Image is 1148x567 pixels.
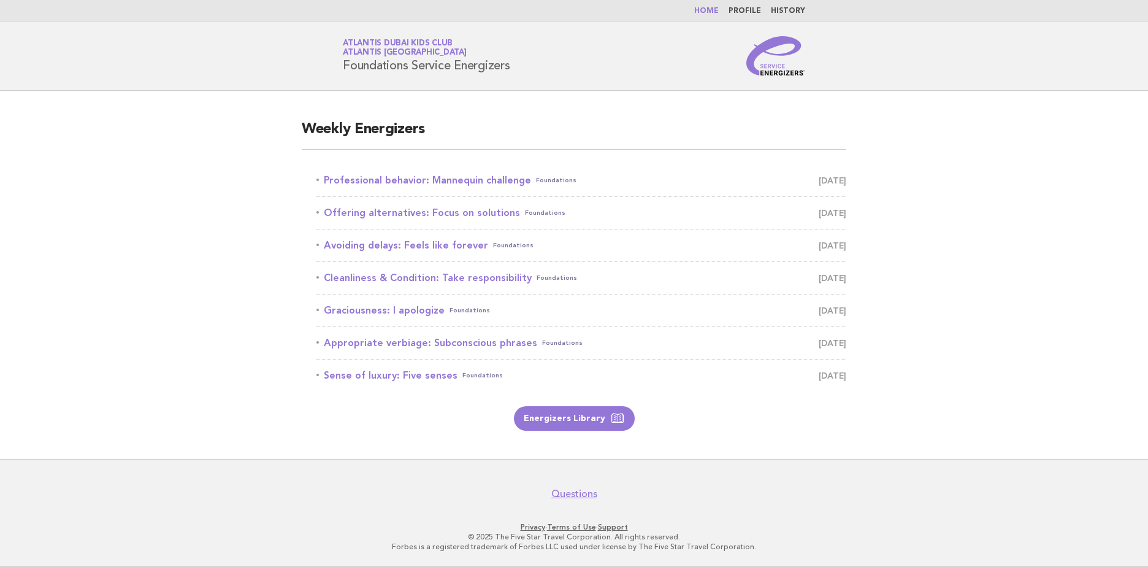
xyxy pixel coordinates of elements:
[316,237,846,254] a: Avoiding delays: Feels like foreverFoundations [DATE]
[819,334,846,352] span: [DATE]
[694,7,719,15] a: Home
[316,204,846,222] a: Offering alternatives: Focus on solutionsFoundations [DATE]
[819,302,846,319] span: [DATE]
[771,7,805,15] a: History
[316,367,846,384] a: Sense of luxury: Five sensesFoundations [DATE]
[536,172,576,189] span: Foundations
[316,172,846,189] a: Professional behavior: Mannequin challengeFoundations [DATE]
[316,269,846,287] a: Cleanliness & Condition: Take responsibilityFoundations [DATE]
[316,302,846,319] a: Graciousness: I apologizeFoundations [DATE]
[729,7,761,15] a: Profile
[537,269,577,287] span: Foundations
[199,532,949,542] p: © 2025 The Five Star Travel Corporation. All rights reserved.
[450,302,490,319] span: Foundations
[514,406,635,431] a: Energizers Library
[302,120,846,150] h2: Weekly Energizers
[746,36,805,75] img: Service Energizers
[551,488,597,500] a: Questions
[343,39,467,56] a: Atlantis Dubai Kids ClubAtlantis [GEOGRAPHIC_DATA]
[525,204,565,222] span: Foundations
[521,523,545,531] a: Privacy
[547,523,596,531] a: Terms of Use
[819,204,846,222] span: [DATE]
[493,237,534,254] span: Foundations
[462,367,503,384] span: Foundations
[819,237,846,254] span: [DATE]
[819,269,846,287] span: [DATE]
[598,523,628,531] a: Support
[819,367,846,384] span: [DATE]
[542,334,583,352] span: Foundations
[199,542,949,552] p: Forbes is a registered trademark of Forbes LLC used under license by The Five Star Travel Corpora...
[316,334,846,352] a: Appropriate verbiage: Subconscious phrasesFoundations [DATE]
[343,49,467,57] span: Atlantis [GEOGRAPHIC_DATA]
[819,172,846,189] span: [DATE]
[343,40,510,72] h1: Foundations Service Energizers
[199,522,949,532] p: · ·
